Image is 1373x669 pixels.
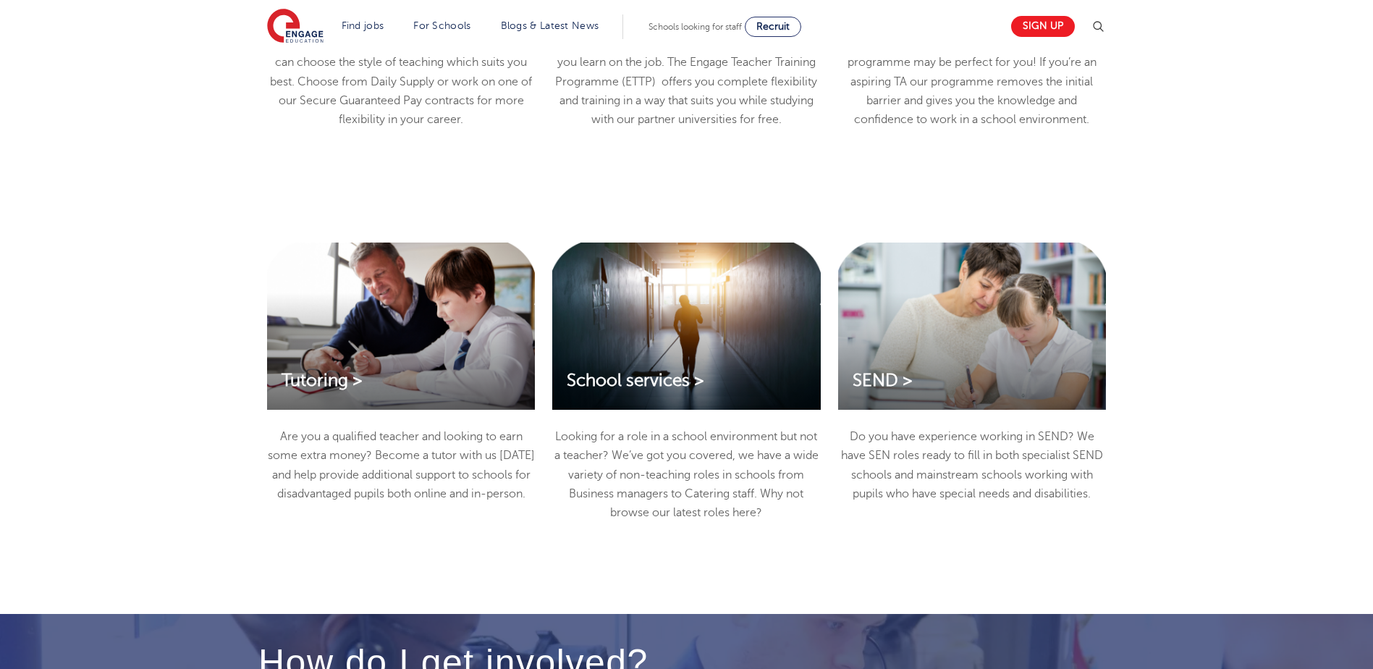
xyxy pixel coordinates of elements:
[342,20,384,31] a: Find jobs
[838,371,927,392] a: SEND >
[838,427,1106,503] p: Do you have experience working in SEND? We have SEN roles ready to fill in both specialist SEND s...
[267,9,324,45] img: Engage Education
[838,34,1106,129] p: Looking to become a Teaching Assistant? This programme may be perfect for you! If you’re an aspir...
[267,371,377,392] a: Tutoring >
[413,20,470,31] a: For Schools
[282,371,363,390] span: Tutoring >
[756,21,790,32] span: Recruit
[649,22,742,32] span: Schools looking for staff
[501,20,599,31] a: Blogs & Latest News
[1011,16,1075,37] a: Sign up
[552,34,820,129] p: Train to become a teacher [DATE] and earn while you learn on the job. The Engage Teacher Training...
[567,371,704,390] span: School services >
[269,37,534,126] span: We offer two different kinds of supply work, so you can choose the style of teaching which suits ...
[853,371,913,390] span: SEND >
[552,371,719,392] a: School services >
[552,427,820,522] p: Looking for a role in a school environment but not a teacher? We’ve got you covered, we have a wi...
[745,17,801,37] a: Recruit
[267,427,535,503] p: Are you a qualified teacher and looking to earn some extra money? Become a tutor with us [DATE] a...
